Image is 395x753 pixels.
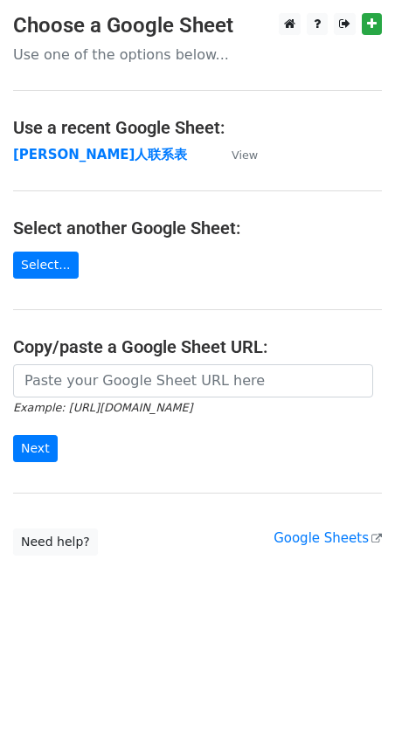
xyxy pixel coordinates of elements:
[13,117,382,138] h4: Use a recent Google Sheet:
[13,13,382,38] h3: Choose a Google Sheet
[13,252,79,279] a: Select...
[13,435,58,462] input: Next
[13,528,98,556] a: Need help?
[232,149,258,162] small: View
[274,530,382,546] a: Google Sheets
[13,401,192,414] small: Example: [URL][DOMAIN_NAME]
[13,218,382,238] h4: Select another Google Sheet:
[13,364,373,397] input: Paste your Google Sheet URL here
[13,147,187,162] a: [PERSON_NAME]人联系表
[214,147,258,162] a: View
[13,336,382,357] h4: Copy/paste a Google Sheet URL:
[13,45,382,64] p: Use one of the options below...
